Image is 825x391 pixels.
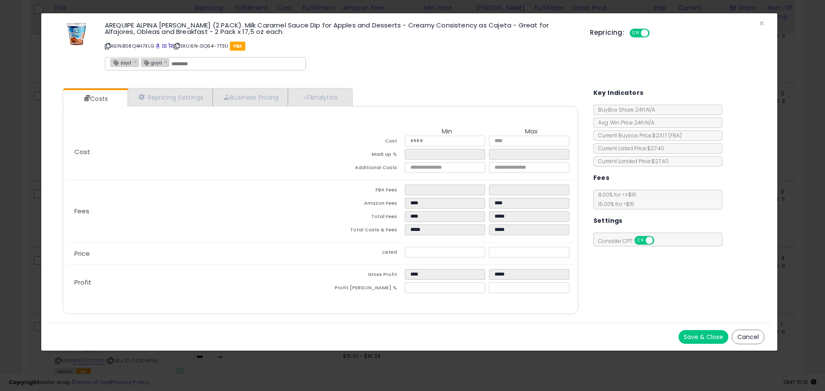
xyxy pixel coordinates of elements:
a: Analytics [288,88,351,106]
a: × [133,58,138,66]
p: ASIN: B08Q4H7XLG | SKU: 6N-DQ64-7T3U [105,39,577,53]
td: Total Costs & Fees [321,224,405,238]
span: ON [630,30,641,37]
td: Gross Profit [321,269,405,282]
h5: Repricing: [590,29,624,36]
h3: AREQUIPE ALPINA [PERSON_NAME] (2 PACK). Milk Caramel Sauce Dip for Apples and Desserts - Creamy C... [105,22,577,35]
td: Mark up % [321,149,405,162]
span: goya [141,59,162,66]
span: 15.00 % for > $15 [594,200,634,208]
button: Save & Close [678,330,728,344]
a: All offer listings [162,42,167,49]
img: 41jSCHnQ6KL._SL60_.jpg [64,22,89,46]
a: Costs [63,90,127,107]
span: Avg. Win Price 24h: N/A [594,119,654,126]
p: Fees [67,208,321,215]
a: × [164,58,169,66]
td: Total Fees [321,211,405,224]
a: BuyBox page [156,42,160,49]
th: Min [405,128,489,136]
span: FBA [230,42,246,51]
p: Price [67,250,321,257]
h5: Key Indicators [593,88,644,98]
span: Current Landed Price: $27.40 [594,158,669,165]
span: Consider CPT: [594,237,666,245]
a: Repricing Settings [128,88,213,106]
span: × [759,17,764,30]
span: Current Buybox Price: [594,132,682,139]
h5: Settings [593,215,623,226]
td: Cost [321,136,405,149]
th: Max [489,128,573,136]
span: OFF [653,237,666,244]
span: ON [635,237,646,244]
td: Profit [PERSON_NAME] % [321,282,405,296]
a: Your listing only [168,42,173,49]
td: FBA Fees [321,185,405,198]
span: BuyBox Share 24h: N/A [594,106,655,113]
p: Cost [67,149,321,155]
td: Amazon Fees [321,198,405,211]
span: zayd [111,59,131,66]
button: Cancel [732,330,764,344]
span: 8.00 % for <= $15 [594,191,636,208]
span: Current Listed Price: $27.40 [594,145,664,152]
p: Profit [67,279,321,286]
h5: Fees [593,173,610,183]
span: ( FBA ) [668,132,682,139]
span: OFF [648,30,662,37]
a: Business Pricing [213,88,288,106]
td: Listed [321,247,405,260]
span: $23.17 [652,132,682,139]
td: Additional Costs [321,162,405,176]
